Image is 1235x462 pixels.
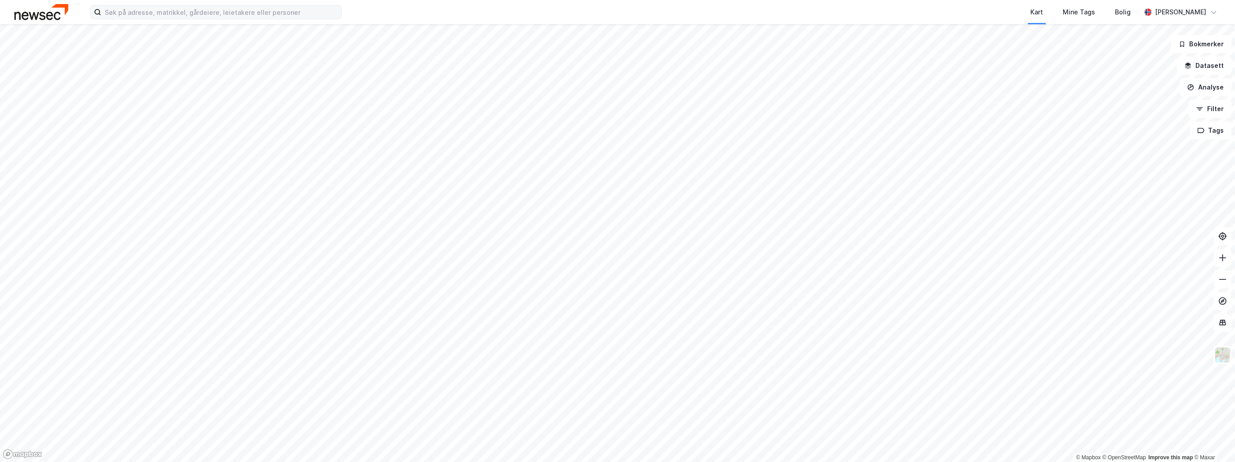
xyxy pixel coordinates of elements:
[1115,7,1131,18] div: Bolig
[1063,7,1095,18] div: Mine Tags
[1102,454,1146,461] a: OpenStreetMap
[1030,7,1043,18] div: Kart
[1148,454,1193,461] a: Improve this map
[1190,419,1235,462] div: Kontrollprogram for chat
[1188,100,1231,118] button: Filter
[1155,7,1206,18] div: [PERSON_NAME]
[1190,121,1231,139] button: Tags
[1076,454,1101,461] a: Mapbox
[3,449,42,459] a: Mapbox homepage
[14,4,68,20] img: newsec-logo.f6e21ccffca1b3a03d2d.png
[1179,78,1231,96] button: Analyse
[1214,346,1231,363] img: Z
[1177,57,1231,75] button: Datasett
[1190,419,1235,462] iframe: Chat Widget
[1171,35,1231,53] button: Bokmerker
[101,5,341,19] input: Søk på adresse, matrikkel, gårdeiere, leietakere eller personer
